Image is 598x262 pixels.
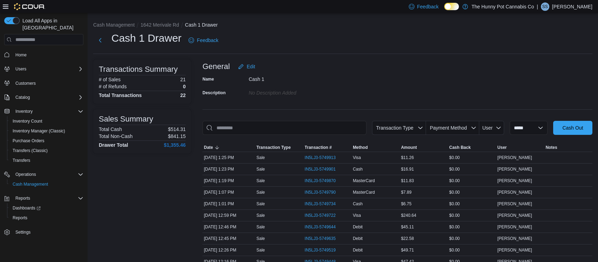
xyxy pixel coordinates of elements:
button: Method [351,143,400,152]
span: Dashboards [13,205,41,211]
span: [PERSON_NAME] [497,201,532,207]
a: Inventory Count [10,117,45,125]
button: IN5LJ3-5749913 [305,153,343,162]
button: Inventory Manager (Classic) [7,126,86,136]
button: Cash Out [553,121,592,135]
button: Next [93,33,107,47]
span: Visa [353,155,361,160]
button: Transfers [7,156,86,165]
span: Transaction Type [376,125,413,131]
button: IN5LJ3-5749734 [305,200,343,208]
div: $0.00 [448,246,496,254]
button: Cash Back [448,143,496,152]
img: Cova [14,3,45,10]
button: IN5LJ3-5749722 [305,211,343,220]
div: $0.00 [448,188,496,196]
span: Cash Out [562,124,583,131]
span: Cash Back [449,145,470,150]
h6: # of Refunds [99,84,126,89]
span: IN5LJ3-5749734 [305,201,336,207]
a: Dashboards [10,204,43,212]
button: Cash Management [93,22,135,28]
div: [DATE] 1:23 PM [202,165,255,173]
p: Sale [256,201,265,207]
span: Operations [15,172,36,177]
button: Operations [1,170,86,179]
span: Cash Management [13,181,48,187]
span: Operations [13,170,83,179]
button: Inventory Count [7,116,86,126]
span: $22.58 [401,236,414,241]
a: Home [13,51,29,59]
button: Reports [1,193,86,203]
span: IN5LJ3-5749901 [305,166,336,172]
span: Users [15,66,26,72]
span: Inventory Count [10,117,83,125]
button: Cash Management [7,179,86,189]
button: IN5LJ3-5749644 [305,223,343,231]
span: Settings [13,228,83,236]
div: [DATE] 12:59 PM [202,211,255,220]
input: Dark Mode [444,3,459,10]
span: IN5LJ3-5749913 [305,155,336,160]
span: SS [542,2,548,11]
div: $0.00 [448,177,496,185]
span: $16.91 [401,166,414,172]
h4: Drawer Total [99,142,128,148]
span: $6.75 [401,201,412,207]
button: Settings [1,227,86,237]
p: Sale [256,213,265,218]
span: IN5LJ3-5749870 [305,178,336,184]
h3: General [202,62,230,71]
span: Edit [247,63,255,70]
span: Date [204,145,213,150]
p: Sale [256,189,265,195]
p: $514.31 [168,126,186,132]
a: Dashboards [7,203,86,213]
span: $11.83 [401,178,414,184]
span: Transaction # [305,145,332,150]
button: Date [202,143,255,152]
span: Home [15,52,27,58]
div: [DATE] 1:19 PM [202,177,255,185]
span: Cash [353,166,363,172]
div: $0.00 [448,153,496,162]
nav: An example of EuiBreadcrumbs [93,21,592,30]
div: $0.00 [448,234,496,243]
button: Notes [544,143,592,152]
span: MasterCard [353,189,375,195]
div: Cash 1 [249,74,343,82]
span: Feedback [197,37,218,44]
span: Transfers [13,158,30,163]
button: Users [13,65,29,73]
span: Home [13,50,83,59]
button: Home [1,49,86,60]
span: Inventory Count [13,118,42,124]
button: Catalog [1,92,86,102]
h6: # of Sales [99,77,121,82]
span: IN5LJ3-5749635 [305,236,336,241]
span: Dashboards [10,204,83,212]
a: Transfers [10,156,33,165]
div: No Description added [249,87,343,96]
button: Inventory [13,107,35,116]
span: Payment Method [430,125,467,131]
h1: Cash 1 Drawer [111,31,181,45]
span: Debit [353,236,363,241]
span: Amount [401,145,417,150]
button: Cash 1 Drawer [185,22,218,28]
h4: Total Transactions [99,92,142,98]
h3: Transactions Summary [99,65,178,74]
span: IN5LJ3-5749519 [305,247,336,253]
button: Transaction # [303,143,352,152]
span: IN5LJ3-5749644 [305,224,336,230]
span: $240.64 [401,213,416,218]
span: Purchase Orders [10,137,83,145]
p: Sale [256,155,265,160]
span: Inventory [15,109,33,114]
span: Reports [15,195,30,201]
div: Suzi Strand [541,2,549,11]
span: Purchase Orders [13,138,44,144]
div: $0.00 [448,211,496,220]
p: | [537,2,538,11]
